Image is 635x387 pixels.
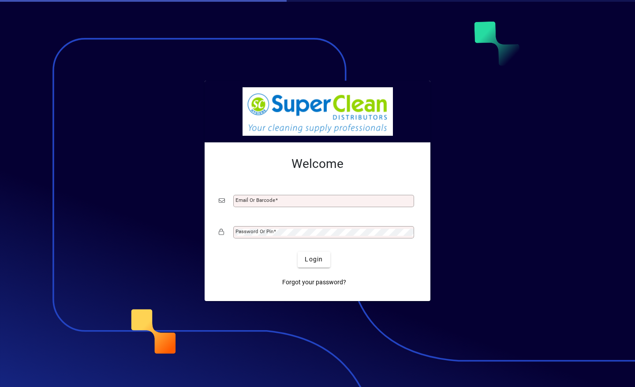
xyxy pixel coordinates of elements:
[282,278,346,287] span: Forgot your password?
[235,197,275,203] mat-label: Email or Barcode
[235,228,273,234] mat-label: Password or Pin
[298,252,330,268] button: Login
[279,275,350,290] a: Forgot your password?
[219,156,416,171] h2: Welcome
[305,255,323,264] span: Login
